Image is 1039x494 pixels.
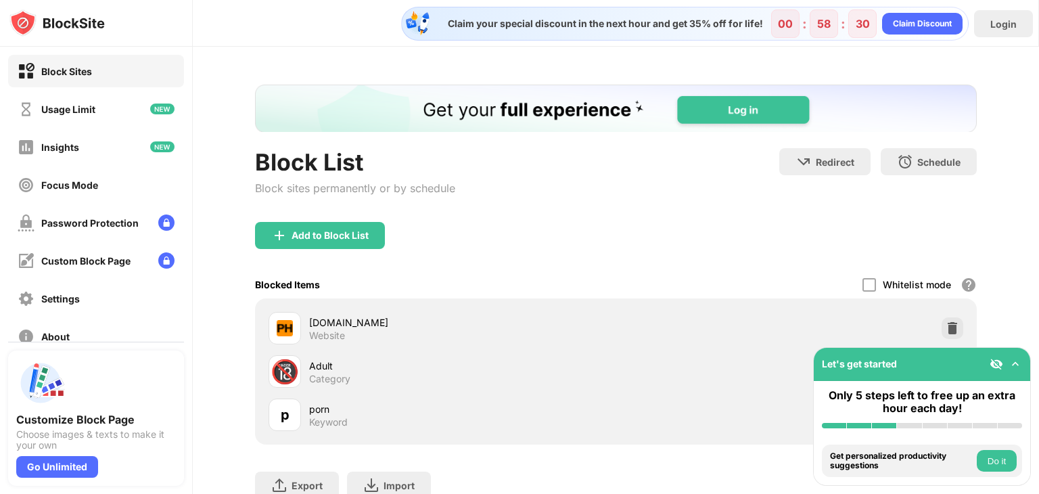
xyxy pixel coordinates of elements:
div: Go Unlimited [16,456,98,478]
div: Redirect [816,156,854,168]
img: customize-block-page-off.svg [18,252,34,269]
img: insights-off.svg [18,139,34,156]
iframe: Banner [255,85,977,132]
div: 🔞 [271,358,299,386]
div: Block sites permanently or by schedule [255,181,455,195]
div: Adult [309,359,616,373]
div: 58 [817,17,831,30]
div: Get personalized productivity suggestions [830,451,973,471]
div: Claim Discount [893,17,952,30]
div: Usage Limit [41,104,95,115]
div: Only 5 steps left to free up an extra hour each day! [822,389,1022,415]
div: Keyword [309,416,348,428]
img: about-off.svg [18,328,34,345]
div: 30 [856,17,870,30]
div: Let's get started [822,358,897,369]
div: [DOMAIN_NAME] [309,315,616,330]
div: porn [309,402,616,416]
div: Block List [255,148,455,176]
div: Focus Mode [41,179,98,191]
div: Whitelist mode [883,279,951,290]
div: Password Protection [41,217,139,229]
div: Customize Block Page [16,413,176,426]
img: time-usage-off.svg [18,101,34,118]
div: Category [309,373,350,385]
img: lock-menu.svg [158,252,175,269]
div: Add to Block List [292,230,369,241]
img: password-protection-off.svg [18,215,34,231]
img: logo-blocksite.svg [9,9,105,37]
div: Website [309,330,345,342]
img: new-icon.svg [150,141,175,152]
img: new-icon.svg [150,104,175,114]
img: block-on.svg [18,63,34,80]
button: Do it [977,450,1017,472]
div: Login [990,18,1017,30]
div: Insights [41,141,79,153]
div: 00 [778,17,793,30]
img: lock-menu.svg [158,215,175,231]
img: focus-off.svg [18,177,34,194]
div: Choose images & texts to make it your own [16,429,176,451]
div: Claim your special discount in the next hour and get 35% off for life! [440,18,763,30]
img: settings-off.svg [18,290,34,307]
div: : [800,13,810,35]
div: Schedule [917,156,961,168]
img: favicons [277,320,293,336]
div: Block Sites [41,66,92,77]
div: Export [292,480,323,491]
img: omni-setup-toggle.svg [1009,357,1022,371]
div: Import [384,480,415,491]
img: eye-not-visible.svg [990,357,1003,371]
div: : [838,13,848,35]
div: About [41,331,70,342]
div: Blocked Items [255,279,320,290]
div: Settings [41,293,80,305]
img: specialOfferDiscount.svg [405,10,432,37]
div: Custom Block Page [41,255,131,267]
img: push-custom-page.svg [16,359,65,407]
div: p [281,405,290,425]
